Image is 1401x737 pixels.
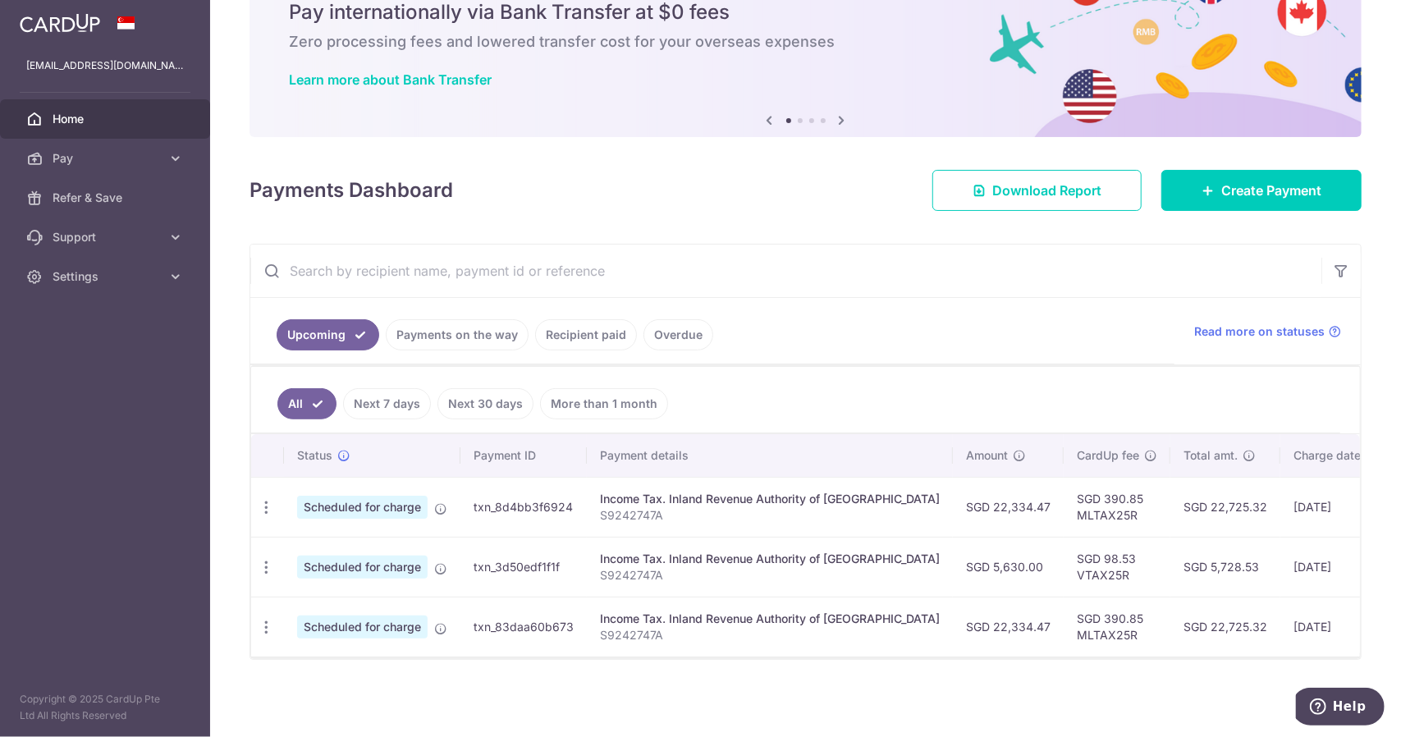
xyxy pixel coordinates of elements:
[297,616,428,639] span: Scheduled for charge
[1170,597,1280,657] td: SGD 22,725.32
[1077,447,1139,464] span: CardUp fee
[53,268,161,285] span: Settings
[1194,323,1325,340] span: Read more on statuses
[1064,597,1170,657] td: SGD 390.85 MLTAX25R
[343,388,431,419] a: Next 7 days
[460,597,587,657] td: txn_83daa60b673
[53,229,161,245] span: Support
[600,551,940,567] div: Income Tax. Inland Revenue Authority of [GEOGRAPHIC_DATA]
[1170,537,1280,597] td: SGD 5,728.53
[1161,170,1362,211] a: Create Payment
[297,556,428,579] span: Scheduled for charge
[297,496,428,519] span: Scheduled for charge
[953,597,1064,657] td: SGD 22,334.47
[600,611,940,627] div: Income Tax. Inland Revenue Authority of [GEOGRAPHIC_DATA]
[437,388,533,419] a: Next 30 days
[1184,447,1238,464] span: Total amt.
[1194,323,1341,340] a: Read more on statuses
[460,477,587,537] td: txn_8d4bb3f6924
[26,57,184,74] p: [EMAIL_ADDRESS][DOMAIN_NAME]
[932,170,1142,211] a: Download Report
[953,537,1064,597] td: SGD 5,630.00
[277,319,379,350] a: Upcoming
[20,13,100,33] img: CardUp
[386,319,529,350] a: Payments on the way
[643,319,713,350] a: Overdue
[1170,477,1280,537] td: SGD 22,725.32
[460,537,587,597] td: txn_3d50edf1f1f
[600,507,940,524] p: S9242747A
[1280,537,1392,597] td: [DATE]
[1064,537,1170,597] td: SGD 98.53 VTAX25R
[953,477,1064,537] td: SGD 22,334.47
[1064,477,1170,537] td: SGD 390.85 MLTAX25R
[966,447,1008,464] span: Amount
[1221,181,1321,200] span: Create Payment
[53,111,161,127] span: Home
[535,319,637,350] a: Recipient paid
[53,150,161,167] span: Pay
[297,447,332,464] span: Status
[289,71,492,88] a: Learn more about Bank Transfer
[1280,597,1392,657] td: [DATE]
[600,627,940,643] p: S9242747A
[600,567,940,584] p: S9242747A
[600,491,940,507] div: Income Tax. Inland Revenue Authority of [GEOGRAPHIC_DATA]
[250,176,453,205] h4: Payments Dashboard
[587,434,953,477] th: Payment details
[1296,688,1385,729] iframe: Opens a widget where you can find more information
[250,245,1321,297] input: Search by recipient name, payment id or reference
[289,32,1322,52] h6: Zero processing fees and lowered transfer cost for your overseas expenses
[1293,447,1361,464] span: Charge date
[277,388,337,419] a: All
[540,388,668,419] a: More than 1 month
[460,434,587,477] th: Payment ID
[992,181,1101,200] span: Download Report
[1280,477,1392,537] td: [DATE]
[53,190,161,206] span: Refer & Save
